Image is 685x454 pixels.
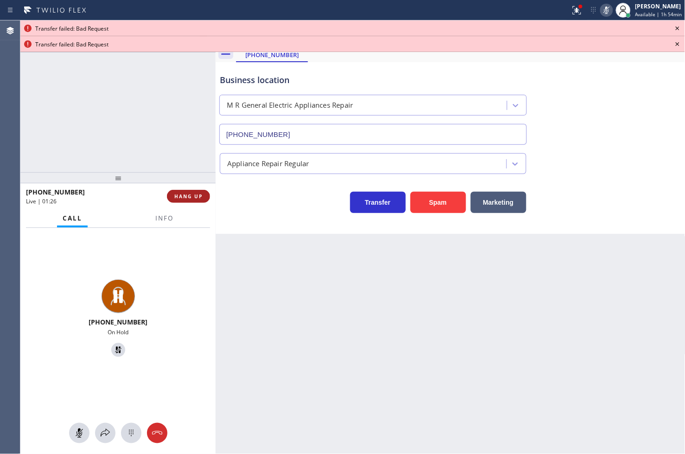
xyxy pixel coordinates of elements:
[471,192,526,213] button: Marketing
[150,209,179,227] button: Info
[227,100,353,111] div: M R General Electric Appliances Repair
[108,328,128,336] span: On Hold
[63,214,82,222] span: Call
[220,74,526,86] div: Business location
[69,423,90,443] button: Mute
[227,158,309,169] div: Appliance Repair Regular
[155,214,173,222] span: Info
[410,192,466,213] button: Spam
[600,4,613,17] button: Mute
[35,25,109,32] span: Transfer failed: Bad Request
[167,190,210,203] button: HANG UP
[121,423,141,443] button: Open dialpad
[35,40,109,48] span: Transfer failed: Bad Request
[89,318,147,326] span: [PHONE_NUMBER]
[219,124,527,145] input: Phone Number
[237,51,307,59] div: [PHONE_NUMBER]
[350,192,406,213] button: Transfer
[26,188,85,196] span: [PHONE_NUMBER]
[635,2,682,10] div: [PERSON_NAME]
[26,197,57,205] span: Live | 01:26
[147,423,167,443] button: Hang up
[174,193,203,200] span: HANG UP
[111,343,125,357] button: Unhold Customer
[635,11,682,18] span: Available | 1h 54min
[95,423,115,443] button: Open directory
[57,209,88,227] button: Call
